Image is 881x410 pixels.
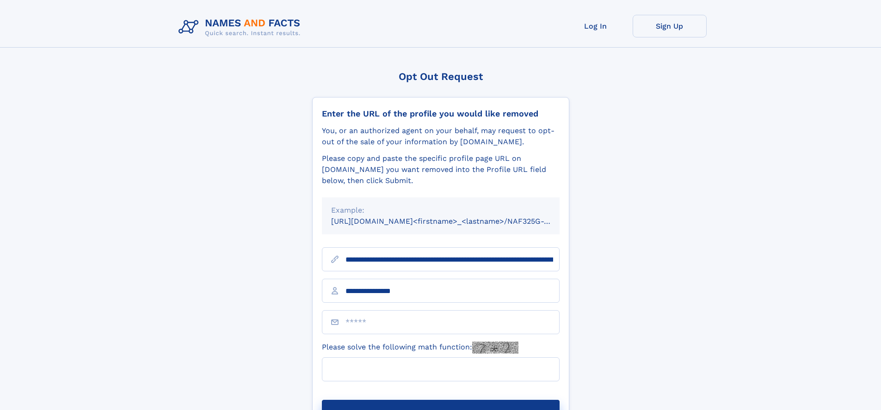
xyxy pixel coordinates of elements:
img: Logo Names and Facts [175,15,308,40]
div: Please copy and paste the specific profile page URL on [DOMAIN_NAME] you want removed into the Pr... [322,153,560,186]
label: Please solve the following math function: [322,342,518,354]
small: [URL][DOMAIN_NAME]<firstname>_<lastname>/NAF325G-xxxxxxxx [331,217,577,226]
div: You, or an authorized agent on your behalf, may request to opt-out of the sale of your informatio... [322,125,560,147]
div: Example: [331,205,550,216]
div: Opt Out Request [312,71,569,82]
div: Enter the URL of the profile you would like removed [322,109,560,119]
a: Sign Up [633,15,707,37]
a: Log In [559,15,633,37]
